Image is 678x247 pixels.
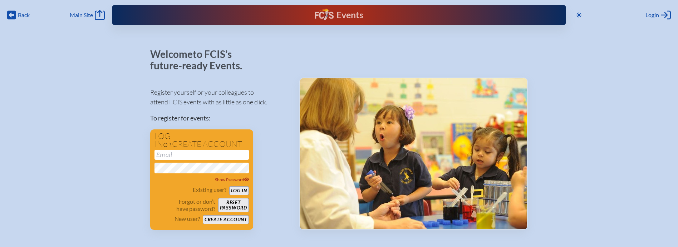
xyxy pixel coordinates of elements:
[203,215,249,224] button: Create account
[300,78,527,229] img: Events
[229,186,249,195] button: Log in
[18,11,30,19] span: Back
[70,11,93,19] span: Main Site
[645,11,659,19] span: Login
[150,49,250,71] p: Welcome to FCIS’s future-ready Events.
[218,198,249,212] button: Resetpassword
[175,215,200,222] p: New user?
[193,186,226,193] p: Existing user?
[154,198,215,212] p: Forgot or don’t have password?
[150,113,288,123] p: To register for events:
[150,88,288,107] p: Register yourself or your colleagues to attend FCIS events with as little as one click.
[154,150,249,160] input: Email
[215,177,249,182] span: Show Password
[163,141,172,148] span: or
[154,132,249,148] h1: Log in create account
[70,10,105,20] a: Main Site
[237,9,441,21] div: FCIS Events — Future ready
